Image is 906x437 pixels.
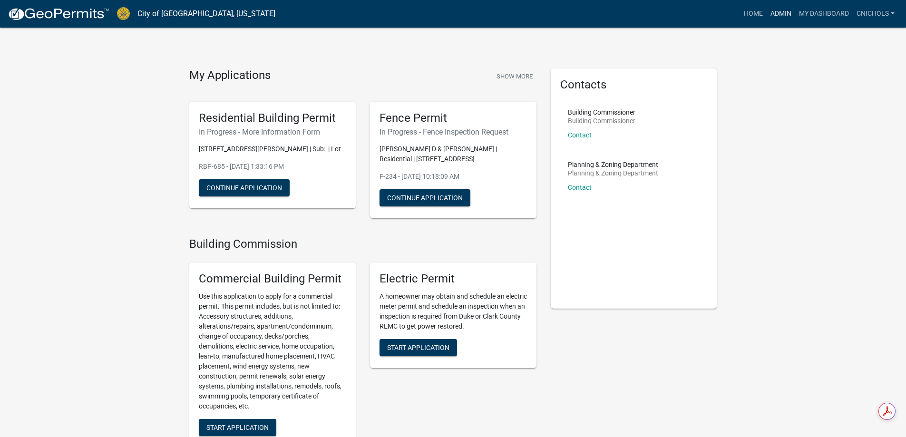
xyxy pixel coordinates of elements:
[199,272,346,286] h5: Commercial Building Permit
[493,68,536,84] button: Show More
[199,179,290,196] button: Continue Application
[199,144,346,154] p: [STREET_ADDRESS][PERSON_NAME] | Sub: | Lot
[199,111,346,125] h5: Residential Building Permit
[117,7,130,20] img: City of Jeffersonville, Indiana
[568,131,592,139] a: Contact
[387,344,449,351] span: Start Application
[137,6,275,22] a: City of [GEOGRAPHIC_DATA], [US_STATE]
[380,144,527,164] p: [PERSON_NAME] D & [PERSON_NAME] | Residential | [STREET_ADDRESS]
[568,109,635,116] p: Building Commissioner
[380,127,527,136] h6: In Progress - Fence Inspection Request
[853,5,898,23] a: cnichols
[199,127,346,136] h6: In Progress - More Information Form
[380,172,527,182] p: F-234 - [DATE] 10:18:09 AM
[767,5,795,23] a: Admin
[568,117,635,124] p: Building Commissioner
[199,291,346,411] p: Use this application to apply for a commercial permit. This permit includes, but is not limited t...
[380,111,527,125] h5: Fence Permit
[560,78,708,92] h5: Contacts
[199,419,276,436] button: Start Application
[189,68,271,83] h4: My Applications
[568,161,658,168] p: Planning & Zoning Department
[380,272,527,286] h5: Electric Permit
[206,424,269,431] span: Start Application
[795,5,853,23] a: My Dashboard
[740,5,767,23] a: Home
[189,237,536,251] h4: Building Commission
[568,170,658,176] p: Planning & Zoning Department
[380,291,527,331] p: A homeowner may obtain and schedule an electric meter permit and schedule an inspection when an i...
[380,189,470,206] button: Continue Application
[199,162,346,172] p: RBP-685 - [DATE] 1:33:16 PM
[380,339,457,356] button: Start Application
[568,184,592,191] a: Contact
